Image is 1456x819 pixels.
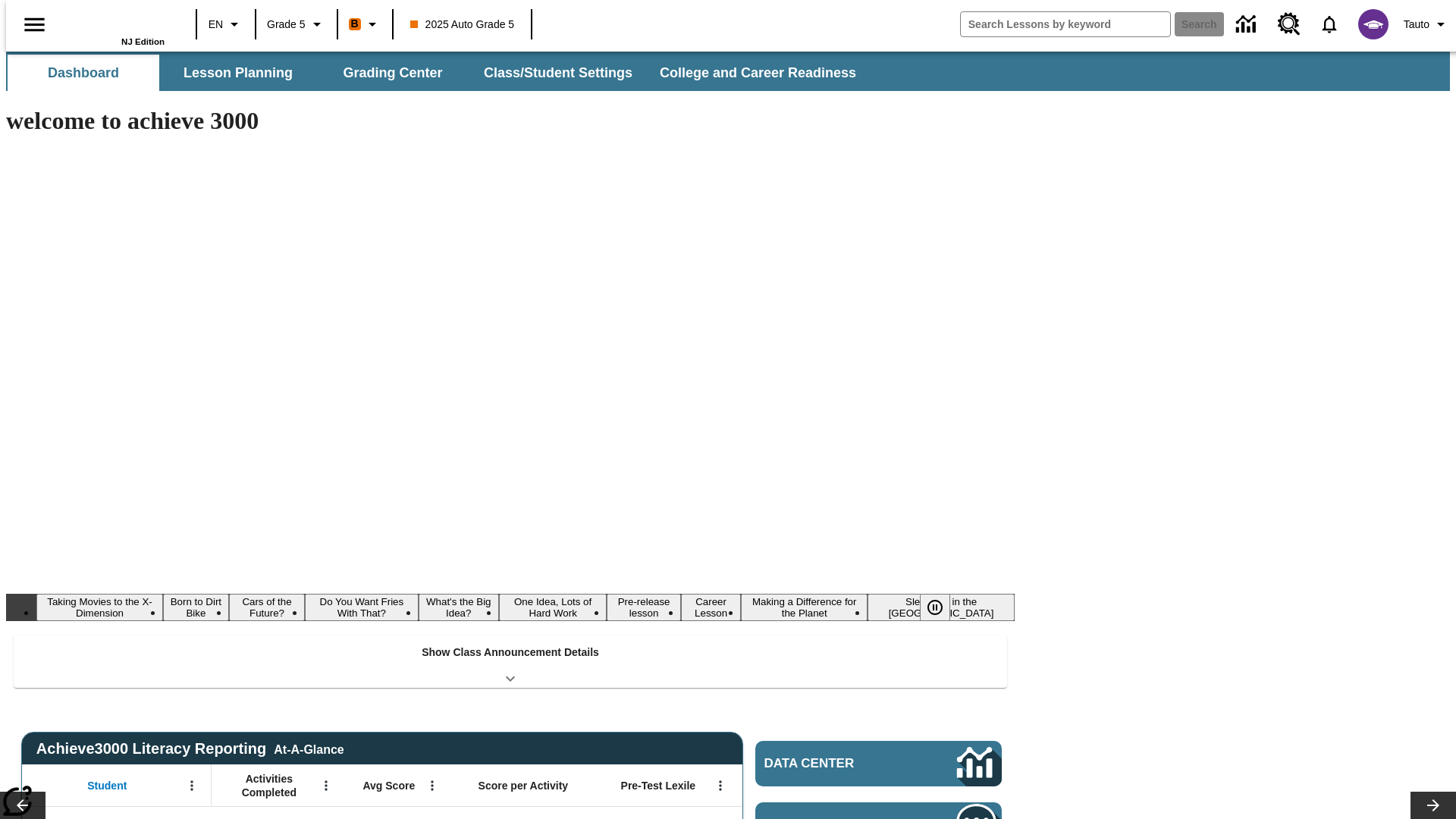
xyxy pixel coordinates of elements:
span: Data Center [764,756,906,771]
img: avatar image [1358,9,1389,39]
button: Open Menu [709,774,732,797]
span: NJ Edition [121,37,165,46]
button: Grade: Grade 5, Select a grade [261,11,332,38]
button: Class/Student Settings [472,55,645,91]
div: Home [66,5,165,46]
span: Grade 5 [267,17,306,33]
div: SubNavbar [6,55,870,91]
button: Slide 4 Do You Want Fries With That? [305,594,418,621]
button: Open Menu [421,774,444,797]
a: Home [66,7,165,37]
span: Pre-Test Lexile [621,779,696,792]
button: Slide 9 Making a Difference for the Planet [741,594,868,621]
button: Lesson Planning [162,55,314,91]
span: Student [87,779,127,792]
a: Notifications [1310,5,1349,44]
a: Data Center [1227,4,1269,45]
button: College and Career Readiness [648,55,868,91]
p: Show Class Announcement Details [422,645,599,661]
button: Lesson carousel, Next [1410,792,1456,819]
button: Profile/Settings [1398,11,1456,38]
button: Open side menu [12,2,57,47]
div: Pause [920,594,965,621]
span: EN [209,17,223,33]
span: 2025 Auto Grade 5 [410,17,515,33]
span: Achieve3000 Literacy Reporting [36,740,344,758]
button: Select a new avatar [1349,5,1398,44]
button: Slide 1 Taking Movies to the X-Dimension [36,594,163,621]
button: Dashboard [8,55,159,91]
button: Slide 8 Career Lesson [681,594,741,621]
button: Open Menu [180,774,203,797]
button: Slide 6 One Idea, Lots of Hard Work [499,594,607,621]
button: Slide 5 What's the Big Idea? [419,594,499,621]
button: Open Menu [315,774,337,797]
div: SubNavbar [6,52,1450,91]
button: Boost Class color is orange. Change class color [343,11,388,38]
div: Show Class Announcement Details [14,635,1007,688]
a: Data Center [755,741,1002,786]
span: Activities Completed [219,772,319,799]
h1: welcome to achieve 3000 [6,107,1015,135]
button: Grading Center [317,55,469,91]
span: Avg Score [362,779,415,792]
input: search field [961,12,1170,36]
button: Slide 10 Sleepless in the Animal Kingdom [868,594,1015,621]
button: Slide 2 Born to Dirt Bike [163,594,229,621]
a: Resource Center, Will open in new tab [1269,4,1310,45]
div: At-A-Glance [274,740,344,757]
button: Slide 3 Cars of the Future? [229,594,305,621]
button: Language: EN, Select a language [202,11,250,38]
span: B [351,14,359,33]
span: Score per Activity [479,779,569,792]
button: Pause [920,594,950,621]
button: Slide 7 Pre-release lesson [607,594,681,621]
span: Tauto [1404,17,1429,33]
